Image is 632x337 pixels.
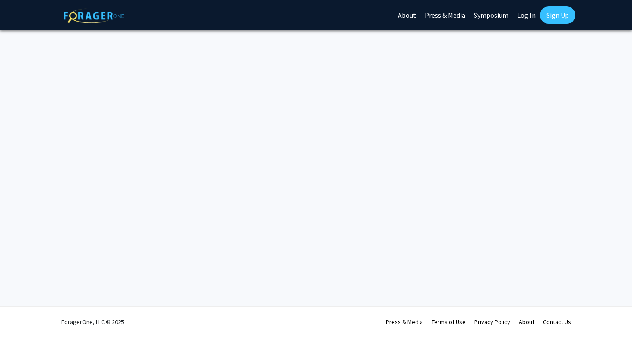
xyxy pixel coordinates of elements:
a: Sign Up [540,6,575,24]
a: Privacy Policy [474,318,510,326]
img: ForagerOne Logo [64,8,124,23]
a: About [519,318,534,326]
a: Contact Us [543,318,571,326]
a: Terms of Use [432,318,466,326]
div: ForagerOne, LLC © 2025 [61,307,124,337]
a: Press & Media [386,318,423,326]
